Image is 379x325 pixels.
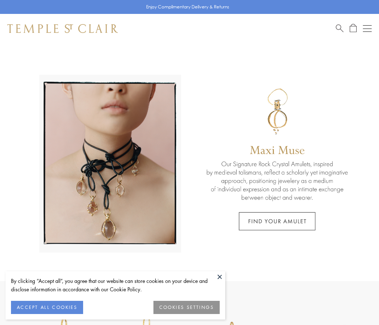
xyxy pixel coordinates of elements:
div: By clicking “Accept all”, you agree that our website can store cookies on your device and disclos... [11,277,220,294]
a: Open Shopping Bag [350,24,357,33]
p: Enjoy Complimentary Delivery & Returns [146,3,229,11]
button: ACCEPT ALL COOKIES [11,301,83,314]
button: Open navigation [363,24,372,33]
img: Temple St. Clair [7,24,118,33]
a: Search [336,24,343,33]
button: COOKIES SETTINGS [153,301,220,314]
